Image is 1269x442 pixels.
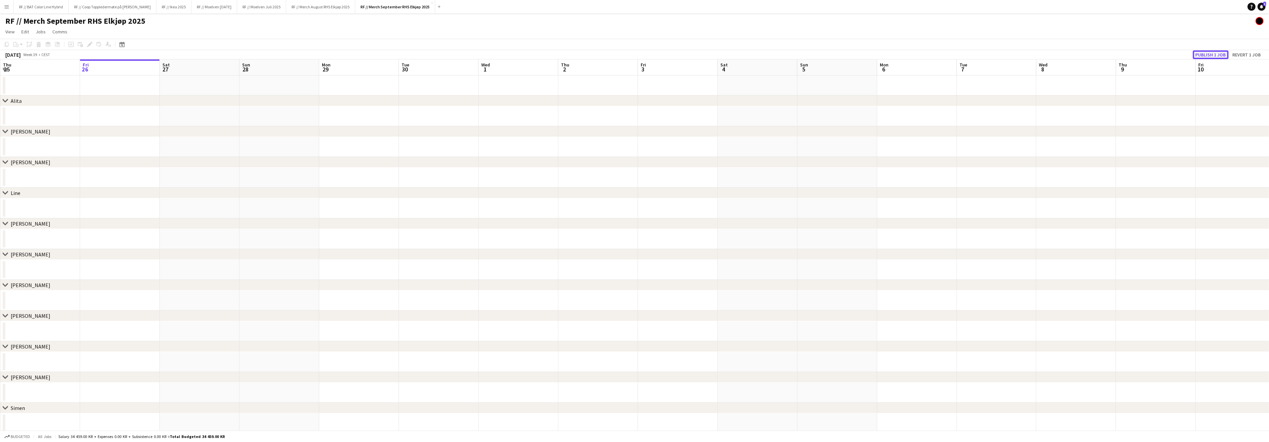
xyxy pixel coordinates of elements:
[1039,62,1048,68] span: Wed
[11,190,20,196] div: Line
[959,65,967,73] span: 7
[640,65,646,73] span: 3
[1256,17,1264,25] app-user-avatar: Hin Shing Cheung
[1119,62,1127,68] span: Thu
[401,65,409,73] span: 30
[799,65,808,73] span: 5
[14,0,69,13] button: RF // BAT Color Line Hybrid
[960,62,967,68] span: Tue
[237,0,286,13] button: RF // Moelven Juli 2025
[22,52,39,57] span: Week 39
[5,16,145,26] h1: RF // Merch September RHS Elkjøp 2025
[11,405,25,411] div: Simen
[322,62,331,68] span: Mon
[11,159,50,166] div: [PERSON_NAME]
[19,27,32,36] a: Edit
[402,62,409,68] span: Tue
[162,62,170,68] span: Sat
[11,343,50,350] div: [PERSON_NAME]
[880,62,888,68] span: Mon
[321,65,331,73] span: 29
[11,251,50,258] div: [PERSON_NAME]
[561,62,569,68] span: Thu
[879,65,888,73] span: 6
[3,27,17,36] a: View
[242,62,250,68] span: Sun
[36,29,46,35] span: Jobs
[11,312,50,319] div: [PERSON_NAME]
[11,220,50,227] div: [PERSON_NAME]
[156,0,191,13] button: RF // Ikea 2025
[5,51,21,58] div: [DATE]
[58,434,225,439] div: Salary 34 459.00 KR + Expenses 0.00 KR + Subsistence 0.00 KR =
[355,0,435,13] button: RF // Merch September RHS Elkjøp 2025
[11,128,50,135] div: [PERSON_NAME]
[481,62,490,68] span: Wed
[480,65,490,73] span: 1
[69,0,156,13] button: RF // Coop Toppledermøte på [PERSON_NAME]
[170,434,225,439] span: Total Budgeted 34 459.00 KR
[720,62,728,68] span: Sat
[719,65,728,73] span: 4
[1038,65,1048,73] span: 8
[800,62,808,68] span: Sun
[1263,2,1266,6] span: 1
[1193,50,1229,59] button: Publish 1 job
[3,433,31,440] button: Budgeted
[161,65,170,73] span: 27
[11,434,30,439] span: Budgeted
[1198,65,1204,73] span: 10
[41,52,50,57] div: CEST
[37,434,53,439] span: All jobs
[2,65,11,73] span: 25
[52,29,67,35] span: Comms
[560,65,569,73] span: 2
[83,62,89,68] span: Fri
[3,62,11,68] span: Thu
[191,0,237,13] button: RF // Moelven [DATE]
[50,27,70,36] a: Comms
[21,29,29,35] span: Edit
[11,97,22,104] div: Alita
[1199,62,1204,68] span: Fri
[286,0,355,13] button: RF // Merch August RHS Elkjøp 2025
[1230,50,1264,59] button: Revert 1 job
[11,282,50,288] div: [PERSON_NAME]
[82,65,89,73] span: 26
[11,374,50,381] div: [PERSON_NAME]
[1258,3,1266,11] a: 1
[5,29,15,35] span: View
[641,62,646,68] span: Fri
[241,65,250,73] span: 28
[33,27,48,36] a: Jobs
[1118,65,1127,73] span: 9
